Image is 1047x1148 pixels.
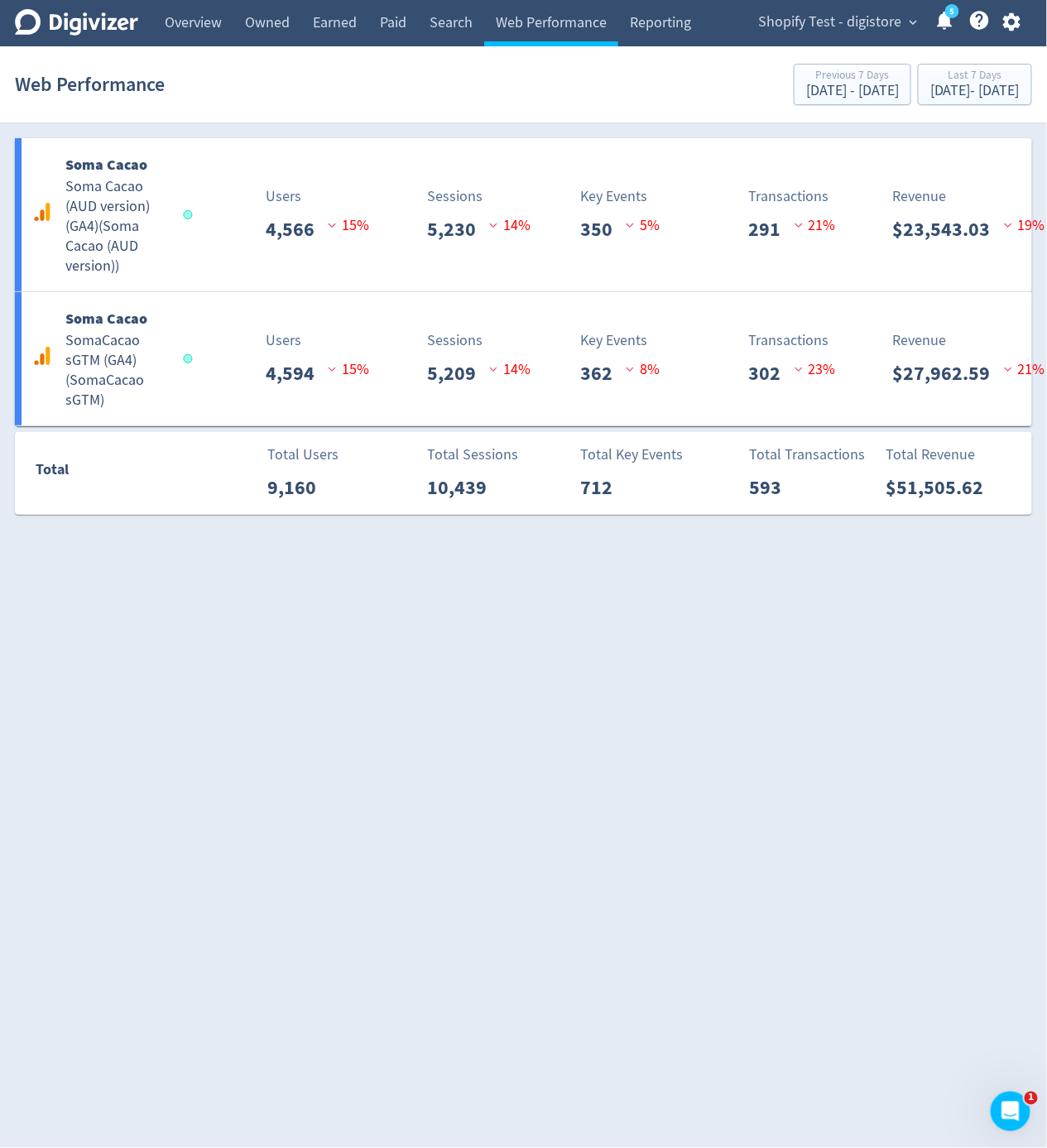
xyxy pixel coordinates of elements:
p: Sessions [427,185,531,208]
p: 4,594 [266,358,328,388]
div: Previous 7 Days [806,70,899,84]
p: $27,962.59 [893,358,1004,388]
h1: Web Performance [15,58,165,111]
span: expand_more [905,15,920,30]
p: 5,230 [427,214,489,244]
p: $51,505.62 [886,473,997,502]
p: 291 [749,214,795,244]
p: 5,209 [427,358,489,388]
p: 21 % [1004,358,1045,381]
a: Soma CacaoSoma Cacao (AUD version) (GA4)(Soma Cacao (AUD version))Users4,566 15%Sessions5,230 14%... [15,138,1032,291]
p: 350 [580,214,626,244]
p: Revenue [893,185,1045,208]
p: 362 [580,358,626,388]
p: 19 % [1004,214,1045,237]
p: 15 % [328,358,369,381]
p: $23,543.03 [893,214,1004,244]
p: Key Events [580,185,660,208]
span: 1 [1025,1092,1038,1105]
button: Previous 7 Days[DATE] - [DATE] [794,64,911,105]
p: 15 % [328,214,369,237]
a: Soma CacaoSomaCacao sGTM (GA4)(SomaCacao sGTM)Users4,594 15%Sessions5,209 14%Key Events362 8%Tran... [15,292,1032,425]
iframe: Intercom live chat [991,1092,1030,1131]
svg: Google Analytics [32,202,52,222]
p: Total Users [268,444,339,466]
button: Last 7 Days[DATE]- [DATE] [918,64,1032,105]
p: 712 [580,473,626,502]
p: Transactions [749,185,836,208]
p: 5 % [626,214,660,237]
p: Users [266,329,369,352]
p: 302 [749,358,795,388]
p: Total Sessions [427,444,518,466]
svg: Google Analytics [32,346,52,366]
a: 5 [945,4,959,18]
b: Soma Cacao [65,309,147,329]
p: Total Revenue [886,444,997,466]
button: Shopify Test - digistore [752,9,921,36]
span: Data last synced: 5 Sep 2025, 10:02am (AEST) [183,354,197,363]
div: [DATE] - [DATE] [806,84,899,98]
p: Users [266,185,369,208]
p: 8 % [626,358,660,381]
p: Key Events [580,329,660,352]
span: Shopify Test - digistore [758,9,901,36]
text: 5 [950,6,954,17]
p: Sessions [427,329,531,352]
div: Total [36,458,185,489]
p: 9,160 [268,473,330,502]
p: 14 % [489,358,531,381]
p: Total Transactions [750,444,866,466]
b: Soma Cacao [65,155,147,175]
h5: SomaCacao sGTM (GA4) ( SomaCacao sGTM ) [65,331,168,411]
span: Data last synced: 5 Sep 2025, 10:02am (AEST) [183,210,197,219]
p: Total Key Events [580,444,683,466]
p: Revenue [893,329,1045,352]
div: [DATE] - [DATE] [930,84,1020,98]
p: 14 % [489,214,531,237]
div: Last 7 Days [930,70,1020,84]
p: 4,566 [266,214,328,244]
p: 593 [750,473,795,502]
h5: Soma Cacao (AUD version) (GA4) ( Soma Cacao (AUD version) ) [65,177,168,276]
p: Transactions [749,329,836,352]
p: 10,439 [427,473,500,502]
